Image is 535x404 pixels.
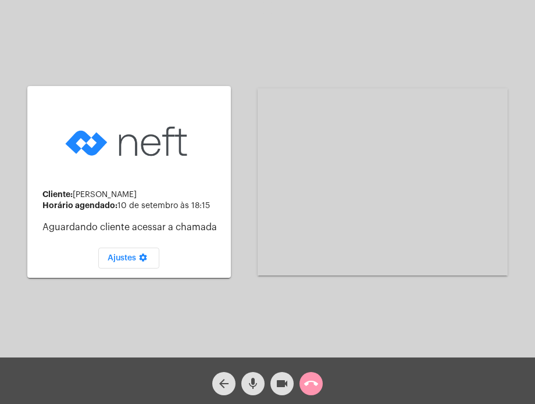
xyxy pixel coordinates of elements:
mat-icon: arrow_back [217,377,231,391]
mat-icon: call_end [304,377,318,391]
mat-icon: mic [246,377,260,391]
p: Aguardando cliente acessar a chamada [42,222,222,233]
strong: Cliente: [42,190,73,198]
img: logo-neft-novo-2.png [62,108,196,175]
mat-icon: settings [136,253,150,267]
span: Ajustes [108,254,150,262]
button: Ajustes [98,248,159,269]
div: 10 de setembro às 18:15 [42,201,222,210]
strong: Horário agendado: [42,201,117,209]
div: [PERSON_NAME] [42,190,222,199]
mat-icon: videocam [275,377,289,391]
